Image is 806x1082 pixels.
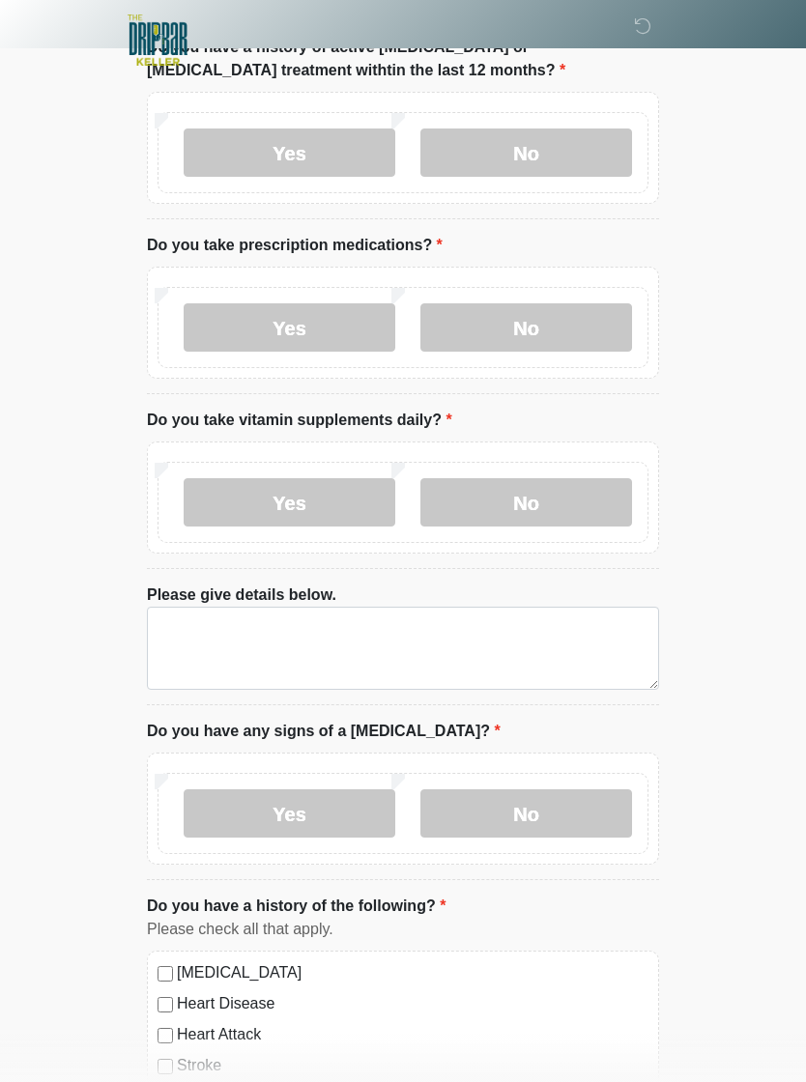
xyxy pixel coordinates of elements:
[420,128,632,177] label: No
[147,234,443,257] label: Do you take prescription medications?
[184,478,395,527] label: Yes
[147,918,659,941] div: Please check all that apply.
[420,303,632,352] label: No
[177,992,648,1015] label: Heart Disease
[147,895,446,918] label: Do you have a history of the following?
[184,128,395,177] label: Yes
[158,966,173,982] input: [MEDICAL_DATA]
[147,409,452,432] label: Do you take vitamin supplements daily?
[147,584,336,607] label: Please give details below.
[147,720,501,743] label: Do you have any signs of a [MEDICAL_DATA]?
[177,1054,648,1077] label: Stroke
[184,789,395,838] label: Yes
[128,14,187,66] img: The DRIPBaR - Keller Logo
[177,1023,648,1046] label: Heart Attack
[158,997,173,1012] input: Heart Disease
[420,478,632,527] label: No
[420,789,632,838] label: No
[184,303,395,352] label: Yes
[158,1028,173,1043] input: Heart Attack
[158,1059,173,1074] input: Stroke
[177,961,648,984] label: [MEDICAL_DATA]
